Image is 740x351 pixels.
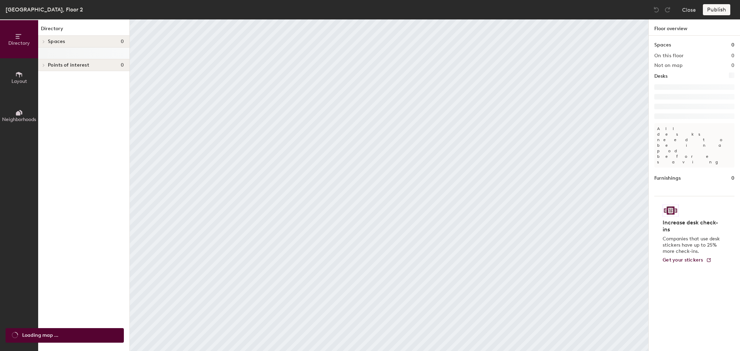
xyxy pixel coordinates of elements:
div: [GEOGRAPHIC_DATA], Floor 2 [6,5,83,14]
span: 0 [121,39,124,44]
button: Close [682,4,696,15]
h1: Floor overview [649,19,740,36]
img: Redo [664,6,671,13]
h1: 0 [731,41,734,49]
span: Directory [8,40,30,46]
h2: On this floor [654,53,684,59]
p: Companies that use desk stickers have up to 25% more check-ins. [663,236,722,255]
img: Sticker logo [663,205,679,216]
span: Neighborhoods [2,117,36,122]
span: Spaces [48,39,65,44]
span: 0 [121,62,124,68]
h1: Directory [38,25,129,36]
p: All desks need to be in a pod before saving [654,123,734,168]
h2: Not on map [654,63,682,68]
h1: 0 [731,174,734,182]
img: Undo [653,6,660,13]
span: Loading map ... [22,332,58,339]
span: Get your stickers [663,257,703,263]
span: Layout [11,78,27,84]
h4: Increase desk check-ins [663,219,722,233]
h1: Spaces [654,41,671,49]
h1: Furnishings [654,174,681,182]
h1: Desks [654,72,667,80]
h2: 0 [731,53,734,59]
h2: 0 [731,63,734,68]
a: Get your stickers [663,257,712,263]
canvas: Map [130,19,648,351]
span: Points of interest [48,62,89,68]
